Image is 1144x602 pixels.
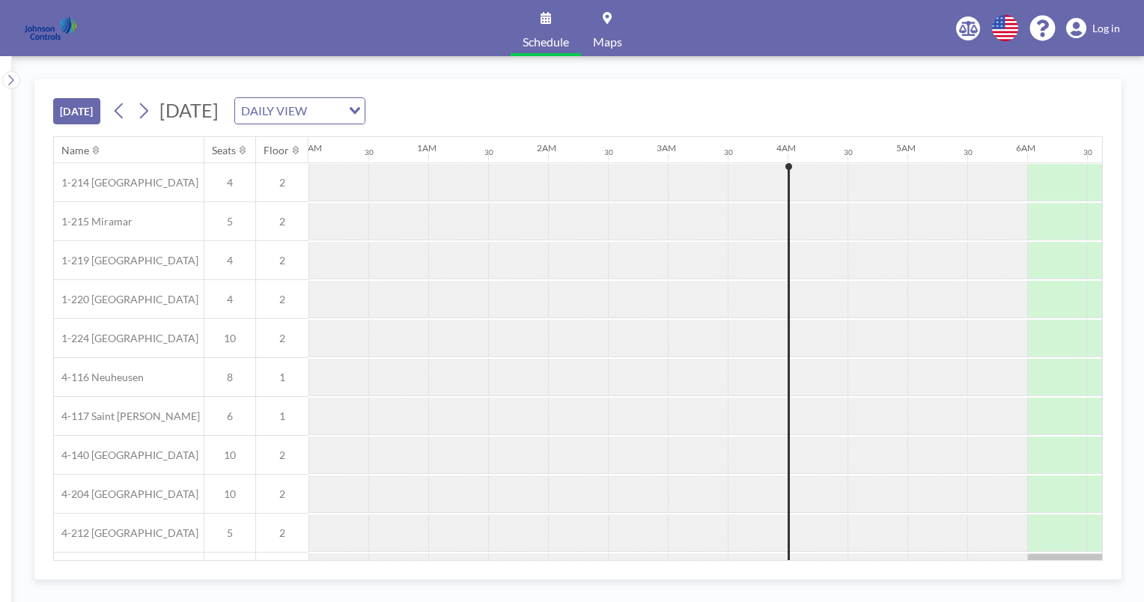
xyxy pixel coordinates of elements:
span: 2 [256,215,308,228]
div: 4AM [776,142,796,153]
span: Maps [593,36,622,48]
span: 4 [204,293,255,306]
div: 2AM [537,142,556,153]
span: DAILY VIEW [238,101,310,121]
div: 6AM [1016,142,1035,153]
span: 2 [256,526,308,540]
img: organization-logo [24,13,77,43]
span: 4-212 [GEOGRAPHIC_DATA] [54,526,198,540]
div: Seats [212,144,236,157]
span: 4 [204,254,255,267]
span: 2 [256,254,308,267]
span: Schedule [523,36,569,48]
div: 30 [484,148,493,157]
span: 1-215 Miramar [54,215,133,228]
a: Log in [1066,18,1120,39]
div: 5AM [896,142,916,153]
span: 2 [256,293,308,306]
span: 2 [256,176,308,189]
span: 5 [204,526,255,540]
span: 10 [204,449,255,462]
div: Name [61,144,89,157]
span: 1 [256,371,308,384]
span: 4-117 Saint [PERSON_NAME] [54,410,200,423]
div: Floor [264,144,289,157]
span: 1-224 [GEOGRAPHIC_DATA] [54,332,198,345]
div: 3AM [657,142,676,153]
span: 1-220 [GEOGRAPHIC_DATA] [54,293,198,306]
span: 8 [204,371,255,384]
div: 30 [844,148,853,157]
input: Search for option [311,101,340,121]
span: Log in [1092,22,1120,35]
span: 1-214 [GEOGRAPHIC_DATA] [54,176,198,189]
span: [DATE] [159,99,219,121]
div: 30 [604,148,613,157]
div: 30 [964,148,973,157]
span: 1 [256,410,308,423]
div: 30 [1083,148,1092,157]
span: 6 [204,410,255,423]
span: 1-219 [GEOGRAPHIC_DATA] [54,254,198,267]
span: 4-204 [GEOGRAPHIC_DATA] [54,487,198,501]
span: 2 [256,332,308,345]
div: 12AM [297,142,322,153]
span: 4-116 Neuheusen [54,371,144,384]
div: Search for option [235,98,365,124]
span: 2 [256,449,308,462]
span: 10 [204,332,255,345]
div: 30 [724,148,733,157]
span: 4-140 [GEOGRAPHIC_DATA] [54,449,198,462]
button: [DATE] [53,98,100,124]
span: 4 [204,176,255,189]
span: 10 [204,487,255,501]
div: 30 [365,148,374,157]
span: 2 [256,487,308,501]
div: 1AM [417,142,436,153]
span: 5 [204,215,255,228]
